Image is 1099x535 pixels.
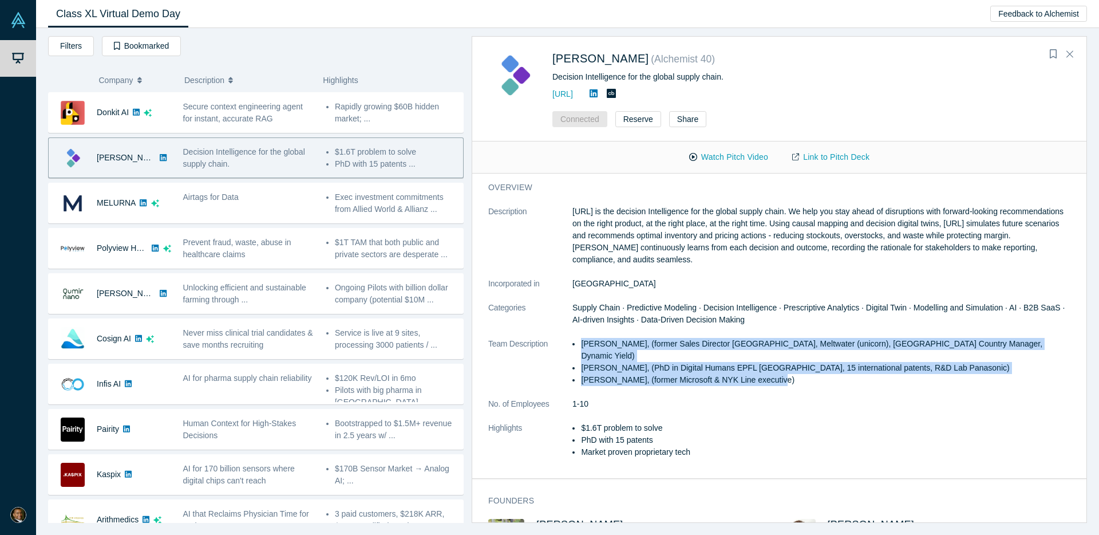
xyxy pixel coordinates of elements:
span: AI that Reclaims Physician Time for Patients [183,509,309,530]
li: $170B Sensor Market → Analog AI; ... [335,463,457,487]
img: Polyview Health's Logo [61,237,85,261]
button: Company [99,68,173,92]
li: PhD with 15 patents ... [335,158,457,170]
img: Juan Scarlett's Account [10,507,26,523]
button: Bookmarked [102,36,181,56]
a: Polyview Health [97,243,154,253]
span: Airtags for Data [183,192,239,202]
img: Cosign AI's Logo [61,327,85,351]
button: Close [1061,45,1078,64]
img: Alchemist Vault Logo [10,12,26,28]
img: MELURNA's Logo [61,191,85,215]
h3: Founders [488,495,1054,507]
dt: Categories [488,302,572,338]
a: Link to Pitch Deck [780,147,881,167]
dt: Incorporated in [488,278,572,302]
span: AI for pharma supply chain reliability [183,373,312,383]
a: Donkit AI [97,108,129,117]
li: $1.6T problem to solve [335,146,457,158]
button: Connected [552,111,607,127]
li: 3 paid customers, $218K ARR, $5M+ Qualified Leads ... [335,508,457,532]
p: [URL] is the decision Intelligence for the global supply chain. We help you stay ahead of disrupt... [572,206,1070,266]
a: Infis AI [97,379,121,388]
a: Class XL Virtual Demo Day [48,1,188,27]
span: Never miss clinical trial candidates & save months recruiting [183,328,313,349]
li: $1.6T problem to solve [581,422,1070,434]
svg: dsa ai sparkles [146,335,154,343]
span: Secure context engineering agent for instant, accurate RAG [183,102,303,123]
a: Cosign AI [97,334,131,343]
li: PhD with 15 patents [581,434,1070,446]
span: Highlights [323,76,358,85]
button: Filters [48,36,94,56]
a: [URL] [552,89,573,99]
a: [PERSON_NAME] [97,289,163,298]
img: Kimaru AI's Logo [488,49,540,101]
button: Feedback to Alchemist [990,6,1087,22]
li: [PERSON_NAME], (former Microsoft & NYK Line executive) [581,374,1070,386]
dt: Description [488,206,572,278]
span: Company [99,68,133,92]
img: Arithmedics's Logo [61,508,85,532]
a: MELURNA [97,198,136,207]
li: $120K Rev/LOI in 6mo [335,372,457,384]
button: Description [184,68,311,92]
a: Kaspix [97,470,121,479]
li: Exec investment commitments from Allied World & Allianz ... [335,191,457,215]
li: Pilots with big pharma in [GEOGRAPHIC_DATA] ... [335,384,457,408]
span: Decision Intelligence for the global supply chain. [183,147,305,168]
li: Service is live at 9 sites, processing 3000 patients / ... [335,327,457,351]
li: [PERSON_NAME], (PhD in Digital Humans EPFL [GEOGRAPHIC_DATA], 15 international patents, R&D Lab P... [581,362,1070,374]
li: Market proven proprietary tech [581,446,1070,458]
button: Reserve [615,111,661,127]
a: Arithmedics [97,515,139,524]
svg: dsa ai sparkles [151,199,159,207]
dt: Team Description [488,338,572,398]
li: Bootstrapped to $1.5M+ revenue in 2.5 years w/ ... [335,418,457,442]
span: Supply Chain · Predictive Modeling · Decision Intelligence · Prescriptive Analytics · Digital Twi... [572,303,1065,324]
li: $1T TAM that both public and private sectors are desperate ... [335,237,457,261]
a: Pairity [97,424,119,434]
img: Qumir Nano's Logo [61,282,85,306]
span: Unlocking efficient and sustainable farming through ... [183,283,306,304]
svg: dsa ai sparkles [153,516,161,524]
li: Rapidly growing $60B hidden market; ... [335,101,457,125]
span: Human Context for High-Stakes Decisions [183,419,297,440]
button: Bookmark [1045,46,1061,62]
a: [PERSON_NAME] [536,519,623,530]
h3: overview [488,182,1054,194]
button: Watch Pitch Video [677,147,780,167]
img: Kaspix's Logo [61,463,85,487]
a: [PERSON_NAME] [552,52,649,65]
li: Ongoing Pilots with billion dollar company (potential $10M ... [335,282,457,306]
img: Infis AI's Logo [61,372,85,396]
dd: 1-10 [572,398,1070,410]
dt: No. of Employees [488,398,572,422]
a: [PERSON_NAME] [97,153,163,162]
small: ( Alchemist 40 ) [651,53,715,65]
a: [PERSON_NAME] [828,519,915,530]
img: Pairity's Logo [61,418,85,442]
li: [PERSON_NAME], (former Sales Director [GEOGRAPHIC_DATA], Meltwater (unicorn), [GEOGRAPHIC_DATA] C... [581,338,1070,362]
span: Description [184,68,224,92]
span: AI for 170 billion sensors where digital chips can't reach [183,464,295,485]
dd: [GEOGRAPHIC_DATA] [572,278,1070,290]
span: Prevent fraud, waste, abuse in healthcare claims [183,238,291,259]
dt: Highlights [488,422,572,470]
svg: dsa ai sparkles [163,245,171,253]
svg: dsa ai sparkles [144,109,152,117]
img: Kimaru AI's Logo [61,146,85,170]
button: Share [669,111,706,127]
div: Decision Intelligence for the global supply chain. [552,71,934,83]
img: Donkit AI's Logo [61,101,85,125]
